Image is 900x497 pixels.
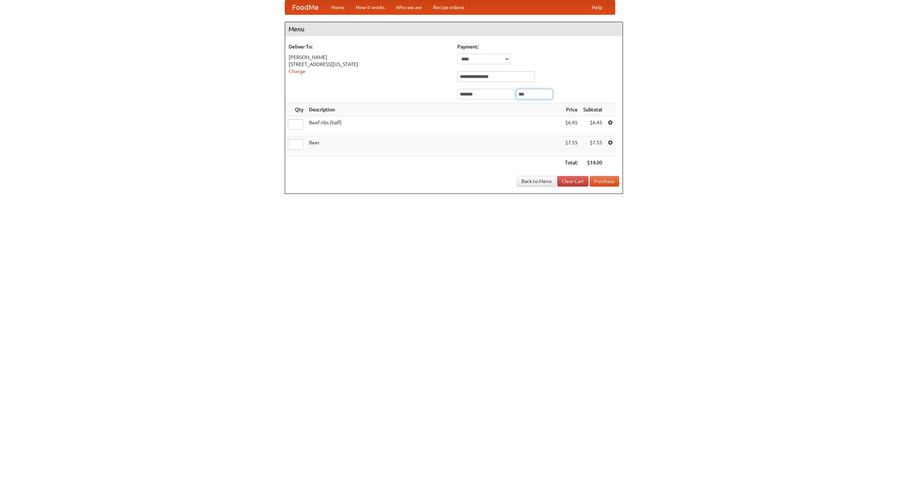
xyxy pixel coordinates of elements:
[289,61,450,68] div: [STREET_ADDRESS][US_STATE]
[557,176,589,187] a: Clear Cart
[562,103,580,116] th: Price
[289,54,450,61] div: [PERSON_NAME]
[289,43,450,50] h5: Deliver To:
[517,176,556,187] a: Back to Menu
[580,103,605,116] th: Subtotal
[562,116,580,136] td: $6.45
[580,116,605,136] td: $6.45
[326,0,350,14] a: Home
[289,68,306,74] a: Change
[580,156,605,169] th: $14.00
[306,136,562,156] td: Beer
[350,0,390,14] a: How it works
[390,0,427,14] a: Who we are
[586,0,608,14] a: Help
[427,0,470,14] a: Recipe videos
[306,103,562,116] th: Description
[590,176,619,187] button: Purchase
[580,136,605,156] td: $7.55
[457,43,619,50] h5: Payment:
[285,103,306,116] th: Qty
[562,136,580,156] td: $7.55
[562,156,580,169] th: Total:
[285,22,623,36] h4: Menu
[306,116,562,136] td: Beef ribs (half)
[285,0,326,14] a: FoodMe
